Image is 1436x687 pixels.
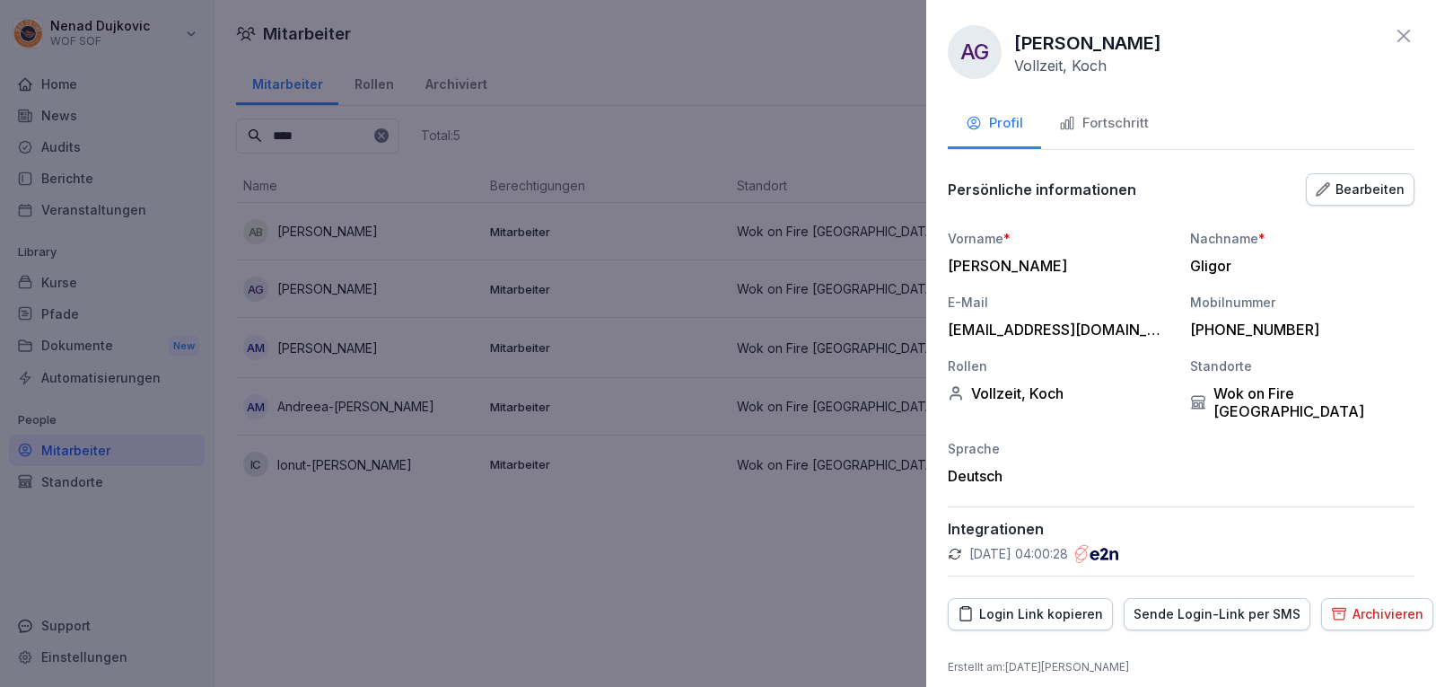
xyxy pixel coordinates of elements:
[948,181,1136,198] p: Persönliche informationen
[1190,257,1405,275] div: Gligor
[948,467,1172,485] div: Deutsch
[1190,293,1414,312] div: Mobilnummer
[969,545,1068,563] p: [DATE] 04:00:28
[1014,57,1107,75] p: Vollzeit, Koch
[948,520,1414,538] p: Integrationen
[1190,357,1414,375] div: Standorte
[1075,545,1118,563] img: e2n.png
[1316,180,1405,199] div: Bearbeiten
[1331,604,1423,624] div: Archivieren
[948,357,1172,375] div: Rollen
[1124,598,1310,630] button: Sende Login-Link per SMS
[958,604,1103,624] div: Login Link kopieren
[1134,604,1300,624] div: Sende Login-Link per SMS
[1190,229,1414,248] div: Nachname
[1190,321,1405,339] div: [PHONE_NUMBER]
[1041,101,1167,149] button: Fortschritt
[1306,173,1414,206] button: Bearbeiten
[1014,30,1161,57] p: [PERSON_NAME]
[1321,598,1433,630] button: Archivieren
[948,25,1002,79] div: AG
[1059,113,1149,134] div: Fortschritt
[948,659,1414,675] p: Erstellt am : [DATE][PERSON_NAME]
[948,321,1163,339] div: [EMAIL_ADDRESS][DOMAIN_NAME]
[948,384,1172,402] div: Vollzeit, Koch
[948,439,1172,458] div: Sprache
[1190,384,1414,420] div: Wok on Fire [GEOGRAPHIC_DATA]
[948,101,1041,149] button: Profil
[948,598,1113,630] button: Login Link kopieren
[966,113,1023,134] div: Profil
[948,257,1163,275] div: [PERSON_NAME]
[948,229,1172,248] div: Vorname
[948,293,1172,312] div: E-Mail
